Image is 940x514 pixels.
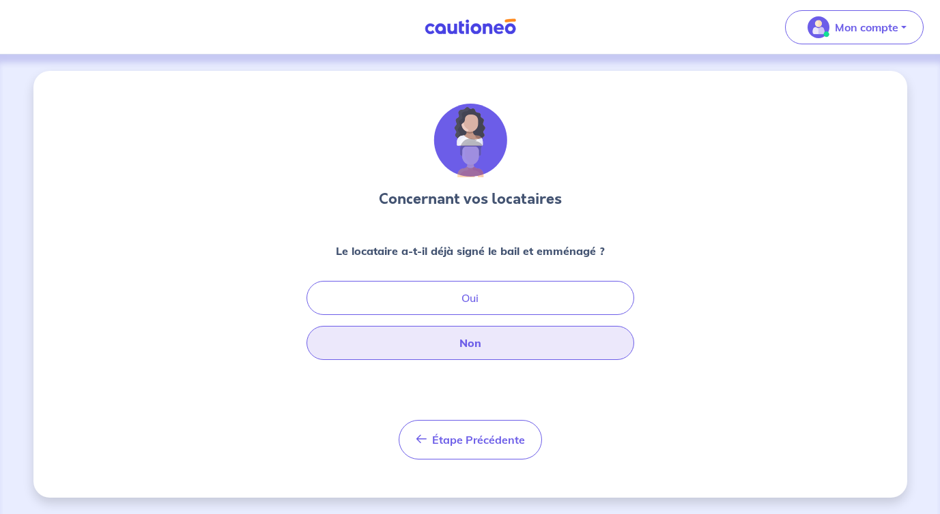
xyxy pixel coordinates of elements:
button: Oui [307,281,634,315]
img: illu_tenants.svg [433,104,507,177]
img: Cautioneo [419,18,522,35]
button: Étape Précédente [399,420,542,459]
span: Étape Précédente [432,433,525,447]
p: Mon compte [835,19,898,35]
img: illu_account_valid_menu.svg [808,16,829,38]
strong: Le locataire a-t-il déjà signé le bail et emménagé ? [336,244,605,258]
button: Non [307,326,634,360]
h3: Concernant vos locataires [379,188,562,210]
button: illu_account_valid_menu.svgMon compte [785,10,924,44]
